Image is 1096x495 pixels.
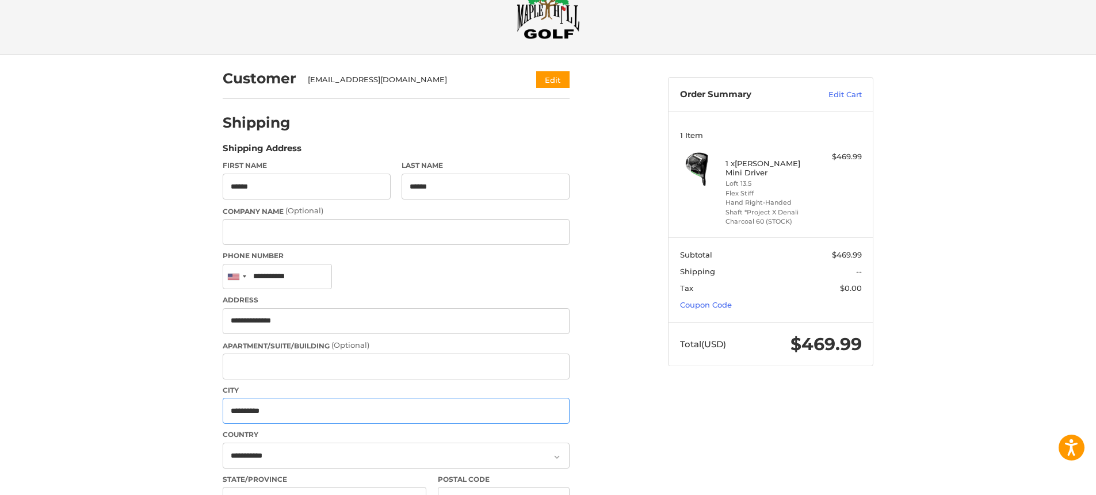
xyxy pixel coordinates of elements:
[680,339,726,350] span: Total (USD)
[680,250,712,259] span: Subtotal
[223,142,301,160] legend: Shipping Address
[804,89,862,101] a: Edit Cart
[331,340,369,350] small: (Optional)
[725,159,814,178] h4: 1 x [PERSON_NAME] Mini Driver
[223,295,570,305] label: Address
[680,283,693,293] span: Tax
[680,131,862,140] h3: 1 Item
[680,89,804,101] h3: Order Summary
[223,205,570,217] label: Company Name
[223,251,570,261] label: Phone Number
[725,198,814,208] li: Hand Right-Handed
[223,340,570,351] label: Apartment/Suite/Building
[285,206,323,215] small: (Optional)
[223,114,291,132] h2: Shipping
[223,160,391,171] label: First Name
[308,74,514,86] div: [EMAIL_ADDRESS][DOMAIN_NAME]
[402,160,570,171] label: Last Name
[725,189,814,198] li: Flex Stiff
[725,208,814,227] li: Shaft *Project X Denali Charcoal 60 (STOCK)
[223,474,426,485] label: State/Province
[223,264,250,289] div: United States: +1
[223,385,570,396] label: City
[438,474,570,485] label: Postal Code
[856,267,862,276] span: --
[791,333,862,355] span: $469.99
[680,300,732,309] a: Coupon Code
[725,179,814,189] li: Loft 13.5
[840,283,862,293] span: $0.00
[223,429,570,440] label: Country
[832,250,862,259] span: $469.99
[816,151,862,163] div: $469.99
[680,267,715,276] span: Shipping
[223,70,296,87] h2: Customer
[536,71,570,88] button: Edit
